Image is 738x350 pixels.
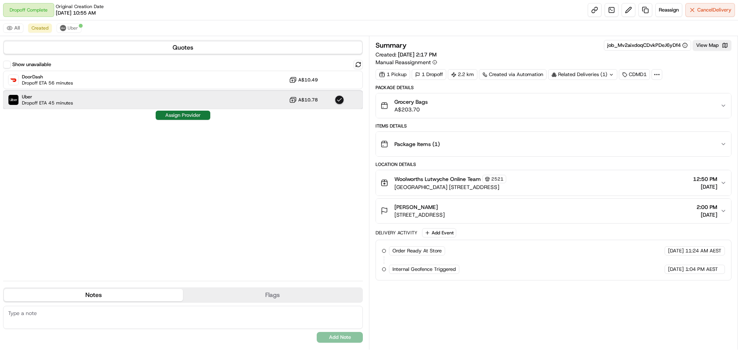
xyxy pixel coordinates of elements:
[685,3,735,17] button: CancelDelivery
[57,23,81,33] button: Uber
[685,247,721,254] span: 11:24 AM AEST
[376,69,410,80] div: 1 Pickup
[696,211,717,219] span: [DATE]
[394,106,428,113] span: A$203.70
[56,3,104,10] span: Original Creation Date
[693,175,717,183] span: 12:50 PM
[60,25,66,31] img: uber-new-logo.jpeg
[412,69,446,80] div: 1 Dropoff
[448,69,477,80] div: 2.2 km
[394,203,438,211] span: [PERSON_NAME]
[394,175,481,183] span: Woolworths Lutwyche Online Team
[289,96,318,104] button: A$10.78
[697,7,731,13] span: Cancel Delivery
[376,170,731,196] button: Woolworths Lutwyche Online Team2521[GEOGRAPHIC_DATA] [STREET_ADDRESS]12:50 PM[DATE]
[668,266,684,273] span: [DATE]
[22,100,73,106] span: Dropoff ETA 45 minutes
[28,23,52,33] button: Created
[8,95,18,105] img: Uber
[289,76,318,84] button: A$10.49
[376,42,407,49] h3: Summary
[8,75,18,85] img: DoorDash
[392,266,456,273] span: Internal Geofence Triggered
[3,23,23,33] button: All
[183,289,362,301] button: Flags
[548,69,617,80] div: Related Deliveries (1)
[394,211,445,219] span: [STREET_ADDRESS]
[376,230,417,236] div: Delivery Activity
[298,77,318,83] span: A$10.49
[696,203,717,211] span: 2:00 PM
[376,93,731,118] button: Grocery BagsA$203.70
[479,69,547,80] a: Created via Automation
[376,132,731,156] button: Package Items (1)
[376,51,437,58] span: Created:
[668,247,684,254] span: [DATE]
[56,10,96,17] span: [DATE] 10:55 AM
[4,289,183,301] button: Notes
[619,69,650,80] div: CDMD1
[491,176,504,182] span: 2521
[693,183,717,191] span: [DATE]
[394,183,506,191] span: [GEOGRAPHIC_DATA] [STREET_ADDRESS]
[398,51,437,58] span: [DATE] 2:17 PM
[12,61,51,68] label: Show unavailable
[376,58,437,66] button: Manual Reassignment
[68,25,78,31] span: Uber
[693,40,731,51] button: View Map
[32,25,48,31] span: Created
[394,98,428,106] span: Grocery Bags
[4,41,362,54] button: Quotes
[394,140,440,148] span: Package Items ( 1 )
[376,161,731,168] div: Location Details
[22,94,73,100] span: Uber
[376,85,731,91] div: Package Details
[376,199,731,223] button: [PERSON_NAME][STREET_ADDRESS]2:00 PM[DATE]
[22,74,73,80] span: DoorDash
[655,3,682,17] button: Reassign
[376,58,431,66] span: Manual Reassignment
[156,111,210,120] button: Assign Provider
[422,228,456,237] button: Add Event
[298,97,318,103] span: A$10.78
[376,123,731,129] div: Items Details
[392,247,442,254] span: Order Ready At Store
[659,7,679,13] span: Reassign
[607,42,688,49] button: job_Mv2aixdoqCDvkPDeJ6yDf4
[685,266,718,273] span: 1:04 PM AEST
[22,80,73,86] span: Dropoff ETA 56 minutes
